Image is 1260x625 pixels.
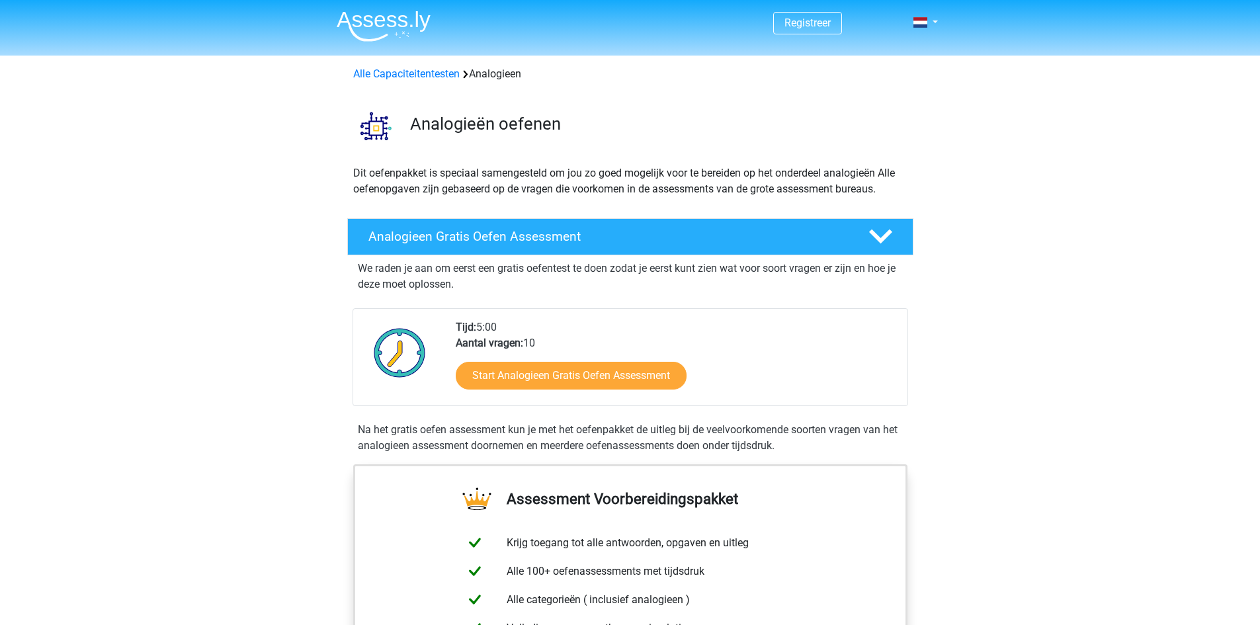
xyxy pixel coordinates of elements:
[784,17,831,29] a: Registreer
[348,66,913,82] div: Analogieen
[456,321,476,333] b: Tijd:
[368,229,847,244] h4: Analogieen Gratis Oefen Assessment
[410,114,903,134] h3: Analogieën oefenen
[366,319,433,386] img: Klok
[348,98,404,154] img: analogieen
[446,319,907,405] div: 5:00 10
[337,11,431,42] img: Assessly
[456,362,687,390] a: Start Analogieen Gratis Oefen Assessment
[353,422,908,454] div: Na het gratis oefen assessment kun je met het oefenpakket de uitleg bij de veelvoorkomende soorte...
[353,67,460,80] a: Alle Capaciteitentesten
[342,218,919,255] a: Analogieen Gratis Oefen Assessment
[353,165,907,197] p: Dit oefenpakket is speciaal samengesteld om jou zo goed mogelijk voor te bereiden op het onderdee...
[456,337,523,349] b: Aantal vragen:
[358,261,903,292] p: We raden je aan om eerst een gratis oefentest te doen zodat je eerst kunt zien wat voor soort vra...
